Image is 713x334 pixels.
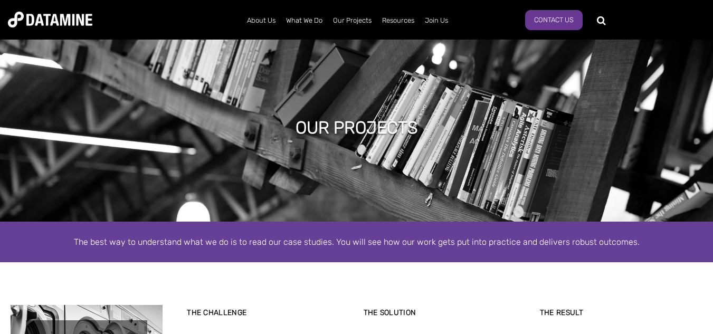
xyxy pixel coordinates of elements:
a: Resources [377,7,420,34]
strong: THE CHALLENGE [187,308,246,317]
strong: THE RESULT [540,308,583,317]
a: What We Do [281,7,328,34]
a: Contact Us [525,10,583,30]
strong: THE SOLUTION [364,308,416,317]
img: Datamine [8,12,92,27]
div: The best way to understand what we do is to read our case studies. You will see how our work gets... [56,235,658,249]
a: Join Us [420,7,453,34]
a: About Us [242,7,281,34]
a: Our Projects [328,7,377,34]
h1: Our projects [296,116,418,139]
